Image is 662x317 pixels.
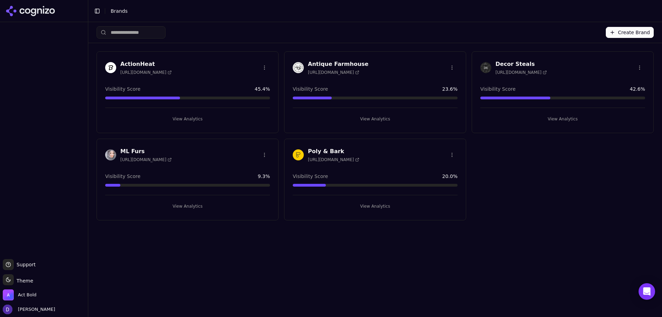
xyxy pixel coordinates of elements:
[630,86,645,92] span: 42.6 %
[442,173,458,180] span: 20.0 %
[308,157,359,162] span: [URL][DOMAIN_NAME]
[14,261,36,268] span: Support
[442,86,458,92] span: 23.6 %
[105,173,140,180] span: Visibility Score
[293,173,328,180] span: Visibility Score
[3,305,55,314] button: Open user button
[639,283,655,300] div: Open Intercom Messenger
[14,278,33,284] span: Theme
[120,60,172,68] h3: ActionHeat
[308,70,359,75] span: [URL][DOMAIN_NAME]
[111,8,128,14] span: Brands
[293,149,304,160] img: Poly & Bark
[3,289,14,300] img: Act Bold
[480,113,645,125] button: View Analytics
[105,201,270,212] button: View Analytics
[105,113,270,125] button: View Analytics
[480,86,515,92] span: Visibility Score
[293,113,458,125] button: View Analytics
[308,147,359,156] h3: Poly & Bark
[105,62,116,73] img: ActionHeat
[293,86,328,92] span: Visibility Score
[606,27,654,38] button: Create Brand
[111,8,643,14] nav: breadcrumb
[18,292,37,298] span: Act Bold
[120,147,172,156] h3: ML Furs
[3,289,37,300] button: Open organization switcher
[308,60,369,68] h3: Antique Farmhouse
[495,60,547,68] h3: Decor Steals
[105,149,116,160] img: ML Furs
[293,201,458,212] button: View Analytics
[480,62,491,73] img: Decor Steals
[105,86,140,92] span: Visibility Score
[255,86,270,92] span: 45.4 %
[15,306,55,313] span: [PERSON_NAME]
[3,305,12,314] img: David White
[495,70,547,75] span: [URL][DOMAIN_NAME]
[258,173,270,180] span: 9.3 %
[120,157,172,162] span: [URL][DOMAIN_NAME]
[120,70,172,75] span: [URL][DOMAIN_NAME]
[293,62,304,73] img: Antique Farmhouse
